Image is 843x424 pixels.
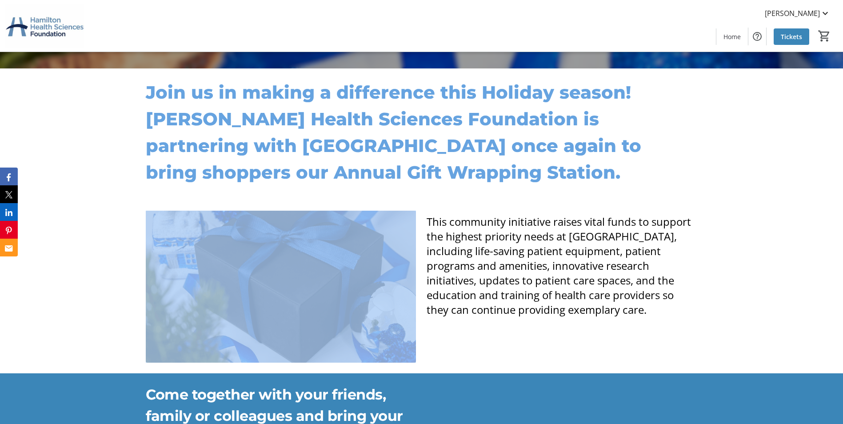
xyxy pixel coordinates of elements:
[765,8,820,19] span: [PERSON_NAME]
[748,28,766,45] button: Help
[427,214,691,317] span: This community initiative raises vital funds to support the highest priority needs at [GEOGRAPHIC...
[146,211,416,363] img: undefined
[716,28,748,45] a: Home
[5,4,84,48] img: Hamilton Health Sciences Foundation's Logo
[758,6,838,20] button: [PERSON_NAME]
[146,81,641,183] strong: Join us in making a difference this Holiday season! [PERSON_NAME] Health Sciences Foundation is p...
[774,28,809,45] a: Tickets
[816,28,832,44] button: Cart
[781,32,802,41] span: Tickets
[723,32,741,41] span: Home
